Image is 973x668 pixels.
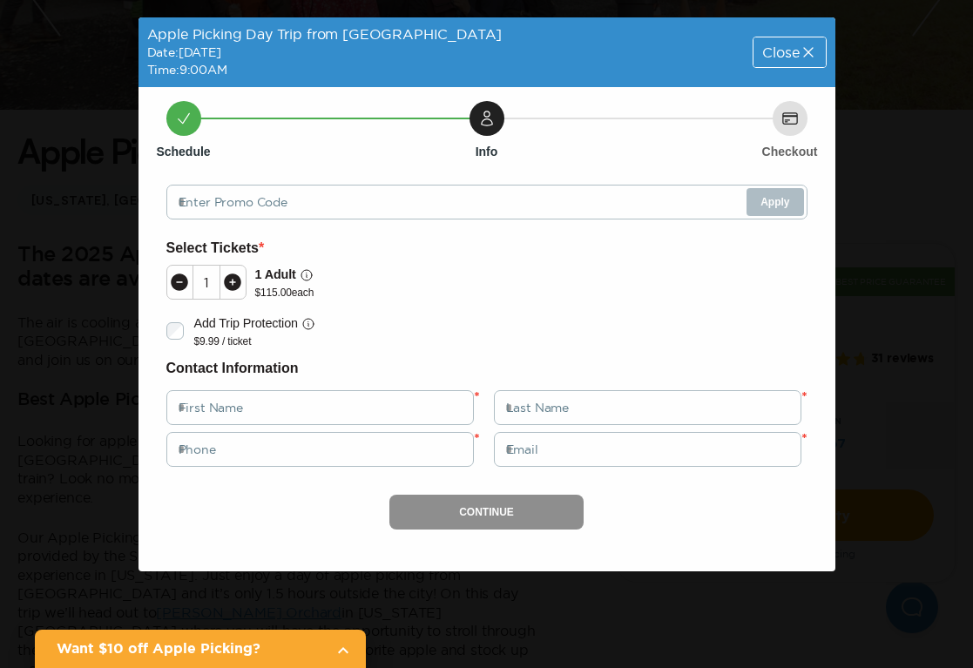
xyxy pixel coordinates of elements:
span: Apple Picking Day Trip from [GEOGRAPHIC_DATA] [147,26,503,42]
h6: Select Tickets [166,237,807,260]
p: Add Trip Protection [194,314,298,334]
h6: Schedule [156,143,210,160]
span: Date: [DATE] [147,45,221,59]
div: 1 [193,275,220,289]
span: Close [762,45,799,59]
a: Want $10 off Apple Picking? [35,630,366,668]
h6: Checkout [762,143,818,160]
h6: Info [476,143,498,160]
h6: Contact Information [166,357,807,380]
p: 1 Adult [255,265,296,285]
h2: Want $10 off Apple Picking? [57,638,322,659]
span: Time: 9:00AM [147,63,227,77]
p: $ 115.00 each [255,286,314,300]
p: $9.99 / ticket [194,334,315,348]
